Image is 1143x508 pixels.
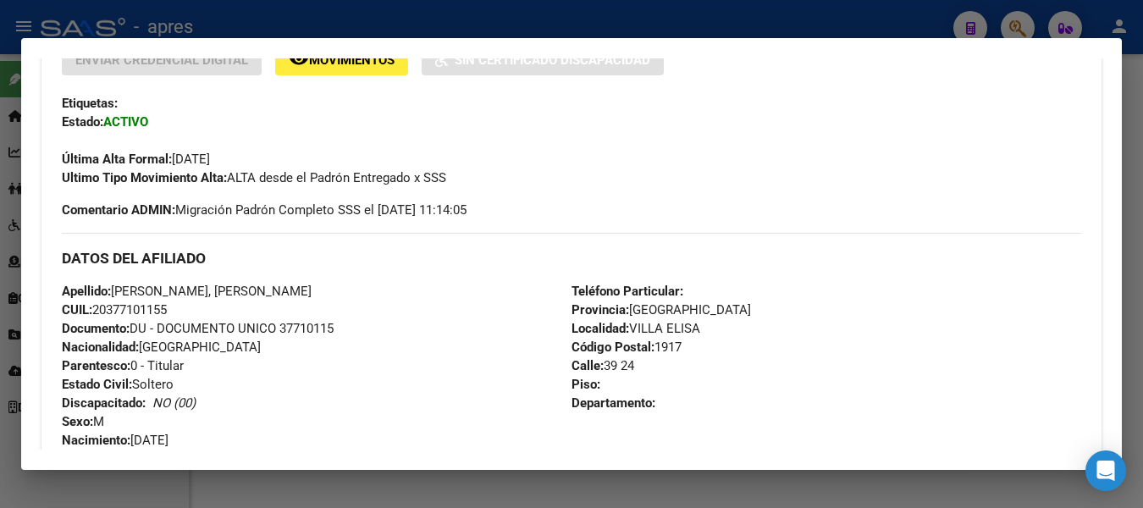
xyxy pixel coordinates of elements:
[455,52,650,68] span: Sin Certificado Discapacidad
[571,358,604,373] strong: Calle:
[62,96,118,111] strong: Etiquetas:
[571,302,751,317] span: [GEOGRAPHIC_DATA]
[62,377,174,392] span: Soltero
[62,358,130,373] strong: Parentesco:
[62,284,111,299] strong: Apellido:
[275,44,408,75] button: Movimientos
[62,114,103,130] strong: Estado:
[571,321,700,336] span: VILLA ELISA
[62,414,93,429] strong: Sexo:
[62,170,446,185] span: ALTA desde el Padrón Entregado x SSS
[62,249,1081,268] h3: DATOS DEL AFILIADO
[62,321,334,336] span: DU - DOCUMENTO UNICO 37710115
[309,52,395,68] span: Movimientos
[62,433,130,448] strong: Nacimiento:
[62,284,312,299] span: [PERSON_NAME], [PERSON_NAME]
[62,414,104,429] span: M
[62,170,227,185] strong: Ultimo Tipo Movimiento Alta:
[62,340,261,355] span: [GEOGRAPHIC_DATA]
[62,302,92,317] strong: CUIL:
[1085,450,1126,491] div: Open Intercom Messenger
[62,377,132,392] strong: Estado Civil:
[571,377,600,392] strong: Piso:
[62,201,467,219] span: Migración Padrón Completo SSS el [DATE] 11:14:05
[62,358,184,373] span: 0 - Titular
[571,340,654,355] strong: Código Postal:
[62,44,262,75] button: Enviar Credencial Digital
[571,358,634,373] span: 39 24
[571,321,629,336] strong: Localidad:
[62,152,210,167] span: [DATE]
[571,340,682,355] span: 1917
[289,48,309,69] mat-icon: remove_red_eye
[75,52,248,68] span: Enviar Credencial Digital
[62,152,172,167] strong: Última Alta Formal:
[62,302,167,317] span: 20377101155
[103,114,148,130] strong: ACTIVO
[62,202,175,218] strong: Comentario ADMIN:
[62,395,146,411] strong: Discapacitado:
[571,395,655,411] strong: Departamento:
[571,302,629,317] strong: Provincia:
[152,395,196,411] i: NO (00)
[422,44,664,75] button: Sin Certificado Discapacidad
[571,284,683,299] strong: Teléfono Particular:
[62,321,130,336] strong: Documento:
[62,433,168,448] span: [DATE]
[62,340,139,355] strong: Nacionalidad:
